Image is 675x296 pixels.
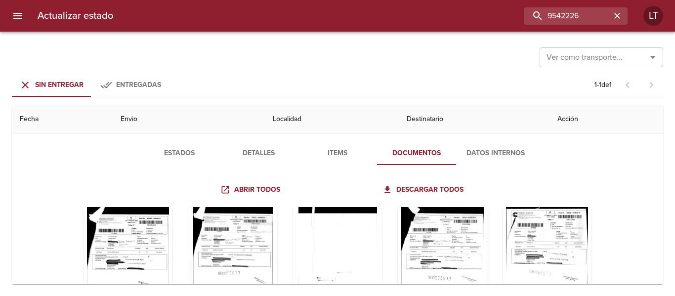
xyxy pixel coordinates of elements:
[594,80,612,90] p: 1 - 1 de 1
[383,147,450,160] span: Documentos
[616,80,639,89] span: Pagina anterior
[524,7,611,25] input: buscar
[304,147,371,160] span: Items
[12,105,113,133] th: Fecha
[380,181,467,199] a: Descargar todos
[218,181,284,199] a: Abrir todos
[38,8,113,24] h6: Actualizar estado
[643,6,663,26] div: Abrir información de usuario
[549,105,663,133] th: Acción
[116,81,161,89] span: Entregadas
[12,73,170,97] div: Tabs Envios
[462,147,529,160] span: Datos Internos
[399,105,549,133] th: Destinatario
[643,6,663,26] div: LT
[384,184,464,196] span: Descargar todos
[6,4,30,28] button: menu
[113,105,265,133] th: Envio
[222,184,280,196] span: Abrir todos
[265,105,399,133] th: Localidad
[146,147,213,160] span: Estados
[35,81,84,89] span: Sin Entregar
[140,141,535,165] div: Tabs detalle de guia
[646,50,660,64] button: Abrir
[639,73,663,97] span: Pagina siguiente
[225,147,292,160] span: Detalles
